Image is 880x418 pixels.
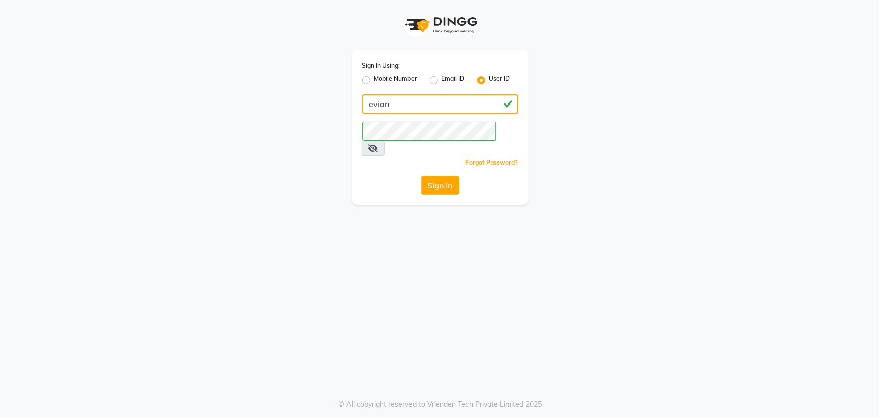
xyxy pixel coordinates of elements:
[421,176,459,195] button: Sign In
[374,74,418,86] label: Mobile Number
[362,94,518,114] input: Username
[400,10,481,40] img: logo1.svg
[489,74,510,86] label: User ID
[362,61,400,70] label: Sign In Using:
[362,122,496,141] input: Username
[466,159,518,166] a: Forgot Password?
[442,74,465,86] label: Email ID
